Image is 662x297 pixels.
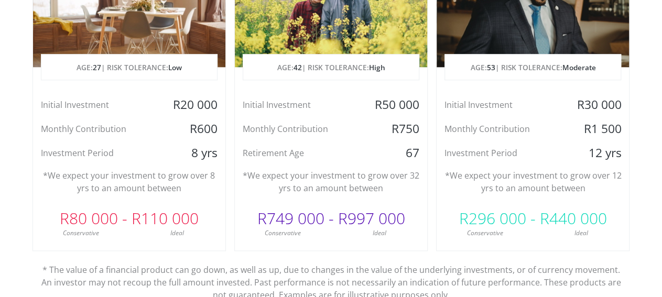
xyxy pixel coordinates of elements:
div: R80 000 - R110 000 [33,203,225,234]
div: 12 yrs [565,145,629,161]
div: Investment Period [33,145,161,161]
span: High [368,62,385,72]
div: Ideal [129,228,225,238]
div: Conservative [235,228,331,238]
div: R20 000 [161,97,225,113]
p: AGE: | RISK TOLERANCE: [41,54,217,81]
div: 8 yrs [161,145,225,161]
p: *We expect your investment to grow over 32 yrs to an amount between [243,169,419,194]
div: Investment Period [437,145,565,161]
p: *We expect your investment to grow over 12 yrs to an amount between [444,169,621,194]
div: Ideal [331,228,427,238]
div: Monthly Contribution [235,121,363,137]
div: R50 000 [363,97,427,113]
div: R1 500 [565,121,629,137]
span: 53 [486,62,495,72]
span: Moderate [562,62,595,72]
span: Low [168,62,182,72]
div: R600 [161,121,225,137]
div: Ideal [533,228,630,238]
div: R30 000 [565,97,629,113]
div: Monthly Contribution [437,121,565,137]
div: Retirement Age [235,145,363,161]
div: Conservative [437,228,533,238]
div: R296 000 - R440 000 [437,203,629,234]
span: 27 [93,62,101,72]
div: R750 [363,121,427,137]
p: *We expect your investment to grow over 8 yrs to an amount between [41,169,218,194]
div: Initial Investment [33,97,161,113]
p: AGE: | RISK TOLERANCE: [445,54,621,81]
span: 42 [293,62,301,72]
div: Monthly Contribution [33,121,161,137]
div: 67 [363,145,427,161]
div: R749 000 - R997 000 [235,203,427,234]
div: Initial Investment [235,97,363,113]
div: Conservative [33,228,129,238]
div: Initial Investment [437,97,565,113]
p: AGE: | RISK TOLERANCE: [243,54,419,81]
